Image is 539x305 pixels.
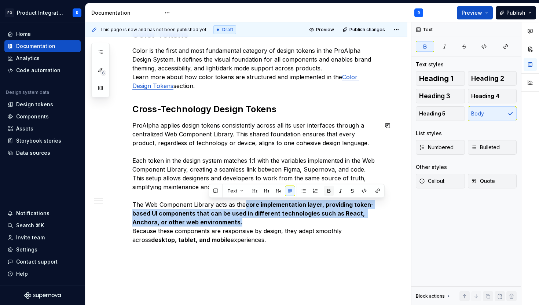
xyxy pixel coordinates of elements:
button: Numbered [416,140,465,155]
button: Heading 4 [468,89,517,103]
button: Contact support [4,256,81,268]
span: Bulleted [471,144,500,151]
div: Search ⌘K [16,222,44,229]
button: Search ⌘K [4,220,81,231]
div: Data sources [16,149,50,157]
button: Heading 3 [416,89,465,103]
div: Notifications [16,210,49,217]
a: Data sources [4,147,81,159]
span: Heading 2 [471,75,504,82]
div: Text styles [416,61,444,68]
div: Documentation [91,9,161,16]
span: Draft [222,27,233,33]
div: Analytics [16,55,40,62]
div: Assets [16,125,33,132]
div: Other styles [416,163,447,171]
a: Documentation [4,40,81,52]
button: Heading 1 [416,71,465,86]
span: Heading 5 [419,110,445,117]
div: Design tokens [16,101,53,108]
button: Heading 5 [416,106,465,121]
a: Components [4,111,81,122]
button: Bulleted [468,140,517,155]
button: Publish changes [340,25,388,35]
button: PGProduct IntegrationR [1,5,84,21]
span: This page is new and has not been published yet. [100,27,208,33]
a: Code automation [4,65,81,76]
span: Preview [462,9,482,16]
span: Numbered [419,144,454,151]
span: Heading 4 [471,92,499,100]
div: Invite team [16,234,45,241]
button: Preview [457,6,493,19]
div: PG [5,8,14,17]
a: Storybook stories [4,135,81,147]
h2: Cross-Technology Design Tokens [132,103,378,115]
div: R [76,10,78,16]
div: Documentation [16,43,55,50]
div: List styles [416,130,442,137]
div: Contact support [16,258,58,265]
div: Storybook stories [16,137,61,144]
a: Analytics [4,52,81,64]
button: Callout [416,174,465,188]
span: Heading 3 [419,92,450,100]
div: Design system data [6,89,49,95]
div: R [418,10,420,16]
p: ProAlpha applies design tokens consistently across all its user interfaces through a centralized ... [132,121,378,244]
strong: core implementation layer, providing token-based UI components that can be used in different tech... [132,201,374,226]
p: Color is the first and most fundamental category of design tokens in the ProAlpha Design System. ... [132,46,378,90]
div: Home [16,30,31,38]
button: Notifications [4,207,81,219]
span: Heading 1 [419,75,454,82]
svg: Supernova Logo [24,292,61,299]
div: Help [16,270,28,278]
button: Text [224,186,246,196]
span: Callout [419,177,444,185]
a: Settings [4,244,81,256]
span: Preview [316,27,334,33]
strong: desktop, tablet, and mobile [151,236,231,243]
a: Home [4,28,81,40]
div: Block actions [416,291,451,301]
button: Help [4,268,81,280]
div: Settings [16,246,37,253]
a: Assets [4,123,81,135]
div: Code automation [16,67,60,74]
span: Quote [471,177,495,185]
span: Text [227,188,237,194]
div: Product Integration [17,9,64,16]
a: Design tokens [4,99,81,110]
button: Quote [468,174,517,188]
button: Publish [496,6,536,19]
div: Components [16,113,49,120]
button: Heading 2 [468,71,517,86]
span: Publish [506,9,525,16]
a: Invite team [4,232,81,243]
button: Preview [307,25,337,35]
span: 6 [100,70,106,76]
span: Publish changes [349,27,385,33]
